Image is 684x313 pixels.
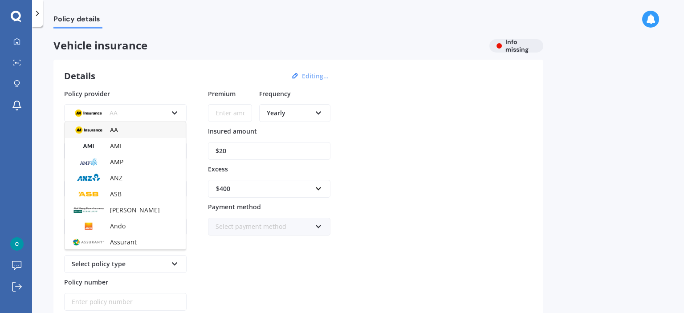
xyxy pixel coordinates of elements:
[110,206,160,214] span: [PERSON_NAME]
[110,174,122,182] span: ANZ
[72,220,105,232] img: Ando.png
[64,70,95,82] h3: Details
[72,236,105,248] img: Assurant.png
[72,188,105,200] img: ASB.png
[208,203,261,211] span: Payment method
[110,222,126,230] span: Ando
[208,89,236,98] span: Premium
[267,108,311,118] div: Yearly
[299,72,331,80] button: Editing...
[72,107,105,119] img: AA.webp
[53,15,102,27] span: Policy details
[208,142,330,160] input: Enter amount
[53,39,482,52] span: Vehicle insurance
[208,104,252,122] input: Enter amount
[64,240,98,248] span: Policy type
[64,278,108,286] span: Policy number
[10,237,24,251] img: ACg8ocK_yhi0Pzhty5P7wXW5NTEjg5UHNG8V8qdxwsjBALp9FGV8Dw=s96-c
[72,259,167,269] div: Select policy type
[110,142,122,150] span: AMI
[208,165,228,173] span: Excess
[72,140,105,152] img: AMI-text-1.webp
[110,126,118,134] span: AA
[72,108,167,118] div: AA
[64,218,187,236] input: Enter address
[72,124,105,136] img: AA.webp
[64,180,187,198] input: Enter plate number
[64,89,110,98] span: Policy provider
[64,165,106,173] span: Plate number
[110,190,122,198] span: ASB
[64,127,105,135] span: Renewal date
[216,184,312,194] div: $400
[259,89,291,98] span: Frequency
[72,172,105,184] img: ANZ.png
[72,204,105,216] img: AIOI.png
[208,127,257,135] span: Insured amount
[64,293,187,311] input: Enter policy number
[110,158,123,166] span: AMP
[64,203,113,211] span: Insured address
[216,222,311,232] div: Select payment method
[72,156,105,168] img: AMP.webp
[110,238,137,246] span: Assurant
